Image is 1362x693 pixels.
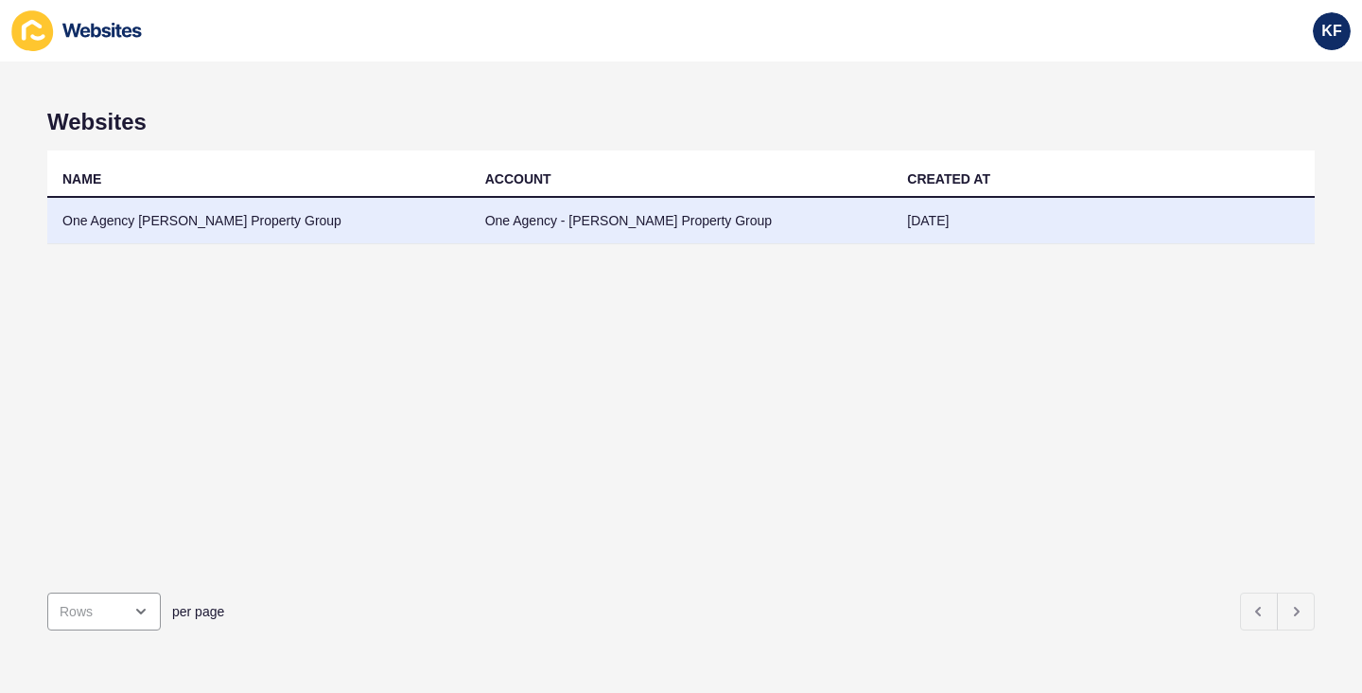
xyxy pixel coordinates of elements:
[907,169,990,188] div: CREATED AT
[1321,22,1341,41] span: KF
[470,198,893,244] td: One Agency - [PERSON_NAME] Property Group
[62,169,101,188] div: NAME
[47,593,161,631] div: open menu
[172,602,224,621] span: per page
[47,109,1315,135] h1: Websites
[892,198,1315,244] td: [DATE]
[47,198,470,244] td: One Agency [PERSON_NAME] Property Group
[485,169,551,188] div: ACCOUNT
